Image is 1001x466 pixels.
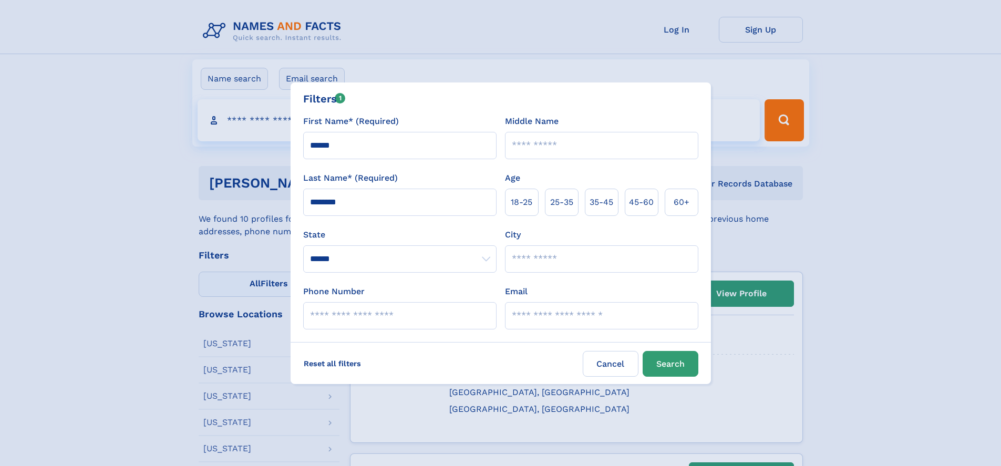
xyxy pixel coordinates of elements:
[674,196,689,209] span: 60+
[643,351,698,377] button: Search
[505,172,520,184] label: Age
[303,115,399,128] label: First Name* (Required)
[583,351,638,377] label: Cancel
[303,172,398,184] label: Last Name* (Required)
[505,285,528,298] label: Email
[505,229,521,241] label: City
[505,115,559,128] label: Middle Name
[629,196,654,209] span: 45‑60
[297,351,368,376] label: Reset all filters
[303,91,346,107] div: Filters
[303,285,365,298] label: Phone Number
[511,196,532,209] span: 18‑25
[590,196,613,209] span: 35‑45
[550,196,573,209] span: 25‑35
[303,229,497,241] label: State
